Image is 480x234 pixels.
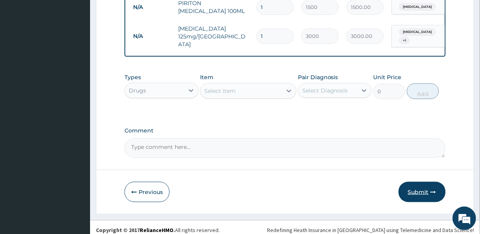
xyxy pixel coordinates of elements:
label: Pair Diagnosis [298,73,338,81]
div: Select Diagnosis [302,87,348,94]
span: [MEDICAL_DATA] [399,28,436,36]
button: Submit [399,182,446,202]
td: N/A [129,29,174,44]
label: Types [125,74,141,81]
label: Comment [125,127,445,134]
img: d_794563401_company_1708531726252_794563401 [14,39,32,59]
button: Add [407,83,439,99]
span: We're online! [45,68,108,147]
span: [MEDICAL_DATA] [399,3,436,11]
textarea: Type your message and hit 'Enter' [4,153,149,180]
span: + 1 [399,37,410,45]
div: Select Item [204,87,236,95]
strong: Copyright © 2017 . [96,227,175,234]
label: Item [200,73,213,81]
div: Drugs [129,87,146,94]
a: RelianceHMO [140,227,173,234]
div: Minimize live chat window [128,4,147,23]
div: Chat with us now [41,44,132,54]
td: [MEDICAL_DATA] 125mg/[GEOGRAPHIC_DATA] [174,21,253,52]
button: Previous [125,182,170,202]
label: Unit Price [373,73,401,81]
